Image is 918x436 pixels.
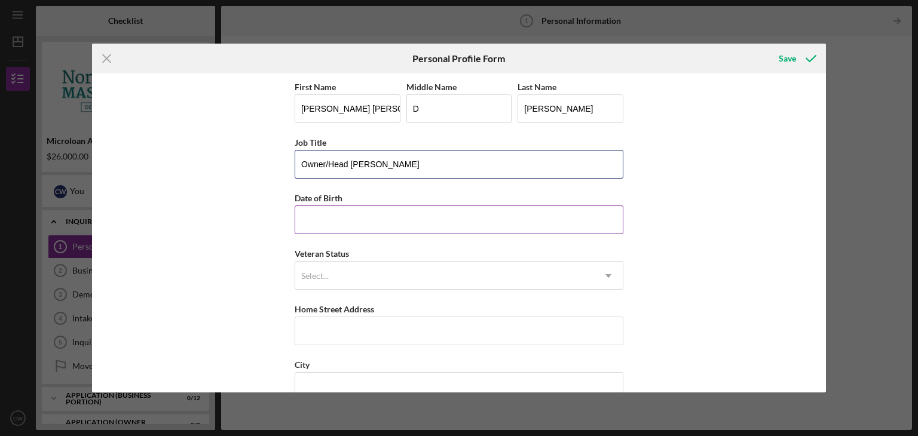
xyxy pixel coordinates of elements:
[518,82,556,92] label: Last Name
[412,53,505,64] h6: Personal Profile Form
[295,304,374,314] label: Home Street Address
[295,137,326,148] label: Job Title
[767,47,826,70] button: Save
[779,47,796,70] div: Save
[295,360,310,370] label: City
[301,271,329,281] div: Select...
[295,82,336,92] label: First Name
[295,193,342,203] label: Date of Birth
[406,82,457,92] label: Middle Name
